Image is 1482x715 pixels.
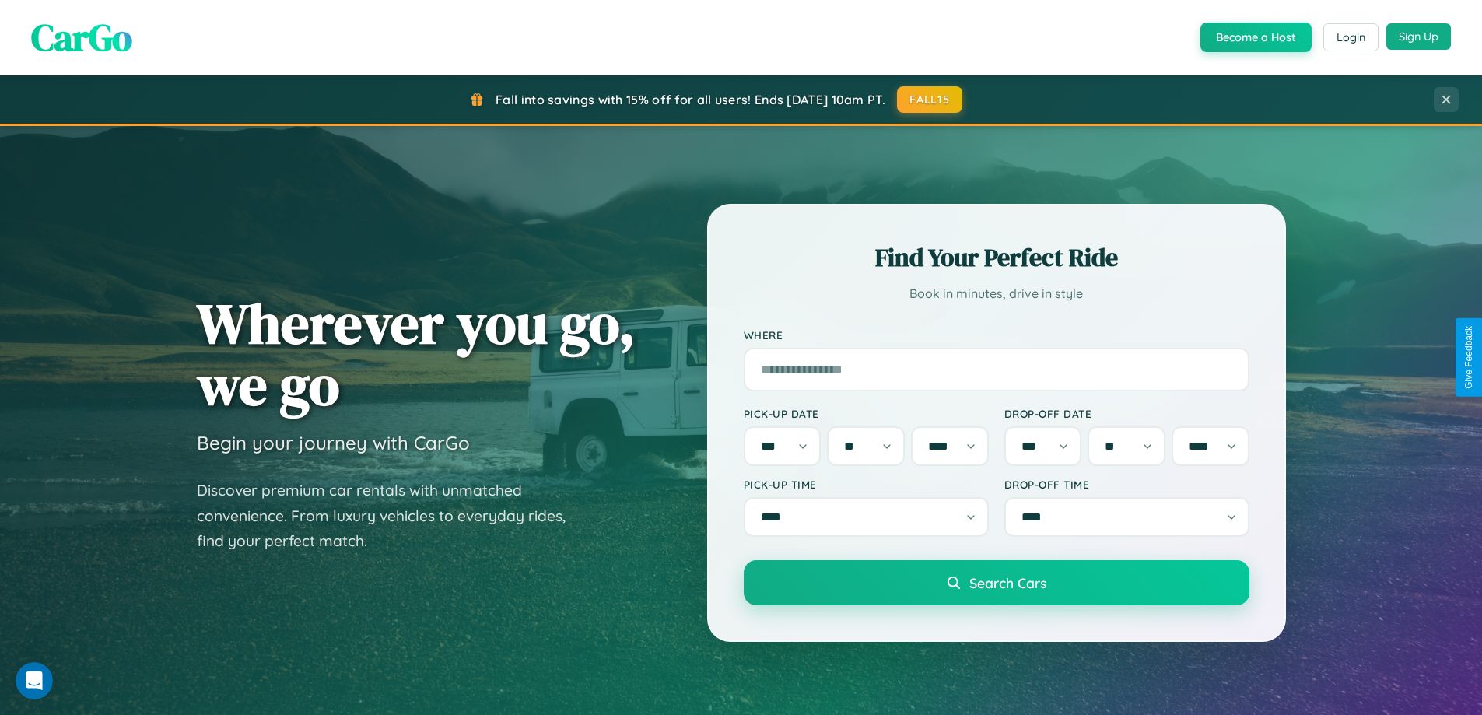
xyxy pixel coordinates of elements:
button: Become a Host [1200,23,1312,52]
iframe: Intercom live chat [16,662,53,699]
label: Where [744,328,1249,342]
label: Drop-off Date [1004,407,1249,420]
span: CarGo [31,12,132,63]
span: Fall into savings with 15% off for all users! Ends [DATE] 10am PT. [496,92,885,107]
p: Discover premium car rentals with unmatched convenience. From luxury vehicles to everyday rides, ... [197,478,586,554]
h1: Wherever you go, we go [197,293,636,415]
h3: Begin your journey with CarGo [197,431,470,454]
div: Give Feedback [1463,326,1474,389]
button: Search Cars [744,560,1249,605]
button: FALL15 [897,86,962,113]
label: Drop-off Time [1004,478,1249,491]
span: Search Cars [969,574,1046,591]
label: Pick-up Time [744,478,989,491]
p: Book in minutes, drive in style [744,282,1249,305]
button: Sign Up [1386,23,1451,50]
h2: Find Your Perfect Ride [744,240,1249,275]
button: Login [1323,23,1379,51]
label: Pick-up Date [744,407,989,420]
